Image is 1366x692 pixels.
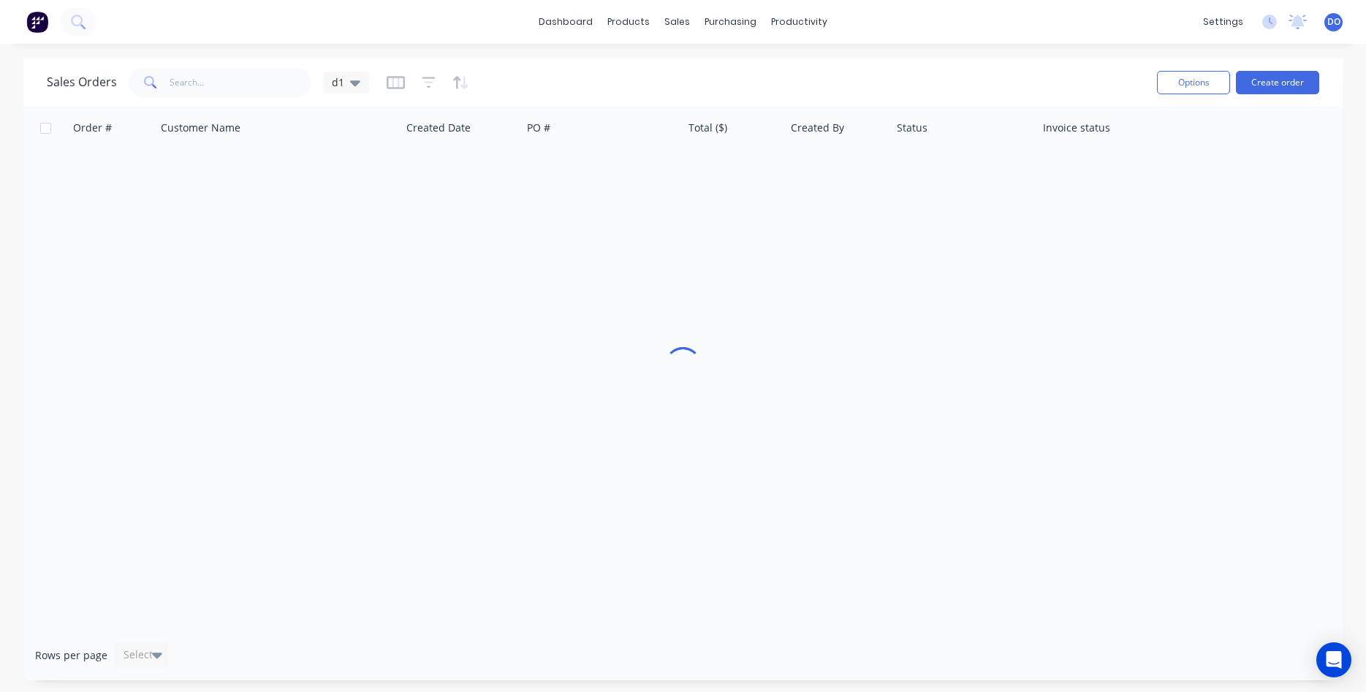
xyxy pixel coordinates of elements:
[791,121,844,135] div: Created By
[688,121,727,135] div: Total ($)
[47,75,117,89] h1: Sales Orders
[764,11,835,33] div: productivity
[527,121,550,135] div: PO #
[657,11,697,33] div: sales
[35,648,107,663] span: Rows per page
[170,68,312,97] input: Search...
[897,121,927,135] div: Status
[1327,15,1340,28] span: DO
[1157,71,1230,94] button: Options
[600,11,657,33] div: products
[26,11,48,33] img: Factory
[1196,11,1251,33] div: settings
[161,121,240,135] div: Customer Name
[1316,642,1351,677] div: Open Intercom Messenger
[124,647,162,662] div: Select...
[697,11,764,33] div: purchasing
[73,121,112,135] div: Order #
[332,75,344,90] span: d1
[531,11,600,33] a: dashboard
[1043,121,1110,135] div: Invoice status
[1236,71,1319,94] button: Create order
[406,121,471,135] div: Created Date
